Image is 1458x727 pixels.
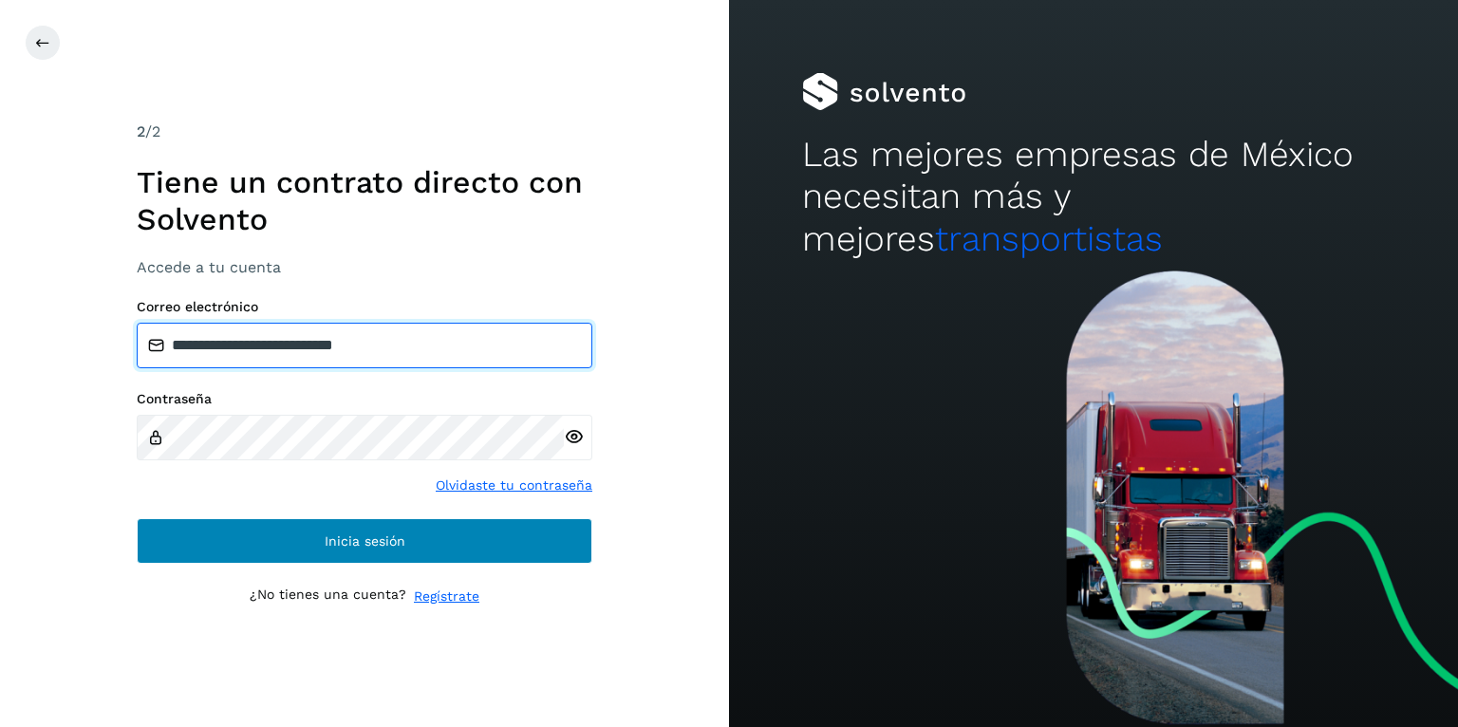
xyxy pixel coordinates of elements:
h1: Tiene un contrato directo con Solvento [137,164,592,237]
button: Inicia sesión [137,518,592,564]
p: ¿No tienes una cuenta? [250,587,406,606]
a: Olvidaste tu contraseña [436,475,592,495]
div: /2 [137,121,592,143]
label: Correo electrónico [137,299,592,315]
span: Inicia sesión [325,534,405,548]
h2: Las mejores empresas de México necesitan más y mejores [802,134,1385,260]
span: 2 [137,122,145,140]
h3: Accede a tu cuenta [137,258,592,276]
label: Contraseña [137,391,592,407]
span: transportistas [935,218,1163,259]
a: Regístrate [414,587,479,606]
